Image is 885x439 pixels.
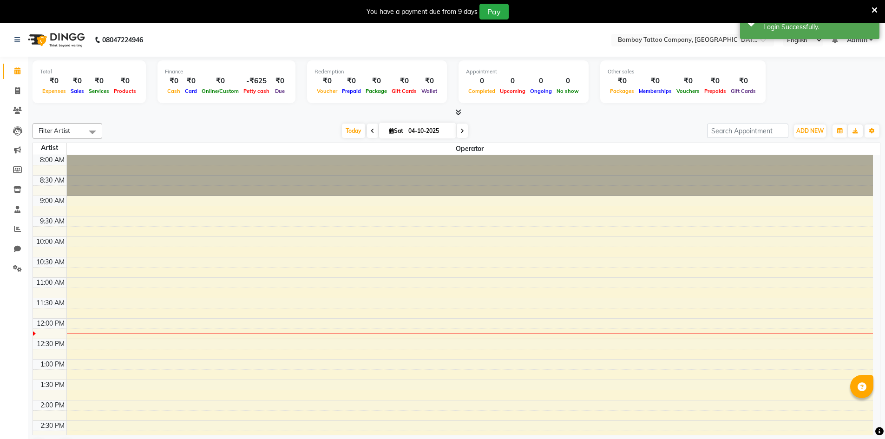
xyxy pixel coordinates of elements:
[674,88,702,94] span: Vouchers
[67,143,873,155] span: Operator
[86,76,111,86] div: ₹0
[554,88,581,94] span: No show
[554,76,581,86] div: 0
[38,196,66,206] div: 9:00 AM
[39,127,70,134] span: Filter Artist
[498,76,528,86] div: 0
[479,4,509,20] button: Pay
[35,319,66,328] div: 12:00 PM
[165,76,183,86] div: ₹0
[86,88,111,94] span: Services
[199,76,241,86] div: ₹0
[528,88,554,94] span: Ongoing
[33,143,66,153] div: Artist
[608,88,636,94] span: Packages
[38,155,66,165] div: 8:00 AM
[273,88,287,94] span: Due
[419,76,439,86] div: ₹0
[363,88,389,94] span: Package
[466,76,498,86] div: 0
[315,88,340,94] span: Voucher
[39,360,66,369] div: 1:00 PM
[707,124,788,138] input: Search Appointment
[342,124,365,138] span: Today
[340,88,363,94] span: Prepaid
[24,27,87,53] img: logo
[796,127,824,134] span: ADD NEW
[39,421,66,431] div: 2:30 PM
[199,88,241,94] span: Online/Custom
[241,88,272,94] span: Petty cash
[40,76,68,86] div: ₹0
[763,22,872,32] div: Login Successfully.
[39,400,66,410] div: 2:00 PM
[34,298,66,308] div: 11:30 AM
[272,76,288,86] div: ₹0
[363,76,389,86] div: ₹0
[40,88,68,94] span: Expenses
[389,88,419,94] span: Gift Cards
[315,76,340,86] div: ₹0
[183,88,199,94] span: Card
[38,216,66,226] div: 9:30 AM
[35,339,66,349] div: 12:30 PM
[340,76,363,86] div: ₹0
[702,88,728,94] span: Prepaids
[34,278,66,288] div: 11:00 AM
[241,76,272,86] div: -₹625
[111,88,138,94] span: Products
[728,88,758,94] span: Gift Cards
[528,76,554,86] div: 0
[34,237,66,247] div: 10:00 AM
[34,257,66,267] div: 10:30 AM
[728,76,758,86] div: ₹0
[367,7,478,17] div: You have a payment due from 9 days
[406,124,452,138] input: 2025-10-04
[102,27,143,53] b: 08047224946
[38,176,66,185] div: 8:30 AM
[674,76,702,86] div: ₹0
[389,76,419,86] div: ₹0
[165,88,183,94] span: Cash
[183,76,199,86] div: ₹0
[608,68,758,76] div: Other sales
[315,68,439,76] div: Redemption
[40,68,138,76] div: Total
[39,380,66,390] div: 1:30 PM
[68,76,86,86] div: ₹0
[636,76,674,86] div: ₹0
[498,88,528,94] span: Upcoming
[466,88,498,94] span: Completed
[165,68,288,76] div: Finance
[111,76,138,86] div: ₹0
[466,68,581,76] div: Appointment
[702,76,728,86] div: ₹0
[847,35,867,45] span: Admin
[608,76,636,86] div: ₹0
[68,88,86,94] span: Sales
[794,124,826,138] button: ADD NEW
[636,88,674,94] span: Memberships
[387,127,406,134] span: Sat
[419,88,439,94] span: Wallet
